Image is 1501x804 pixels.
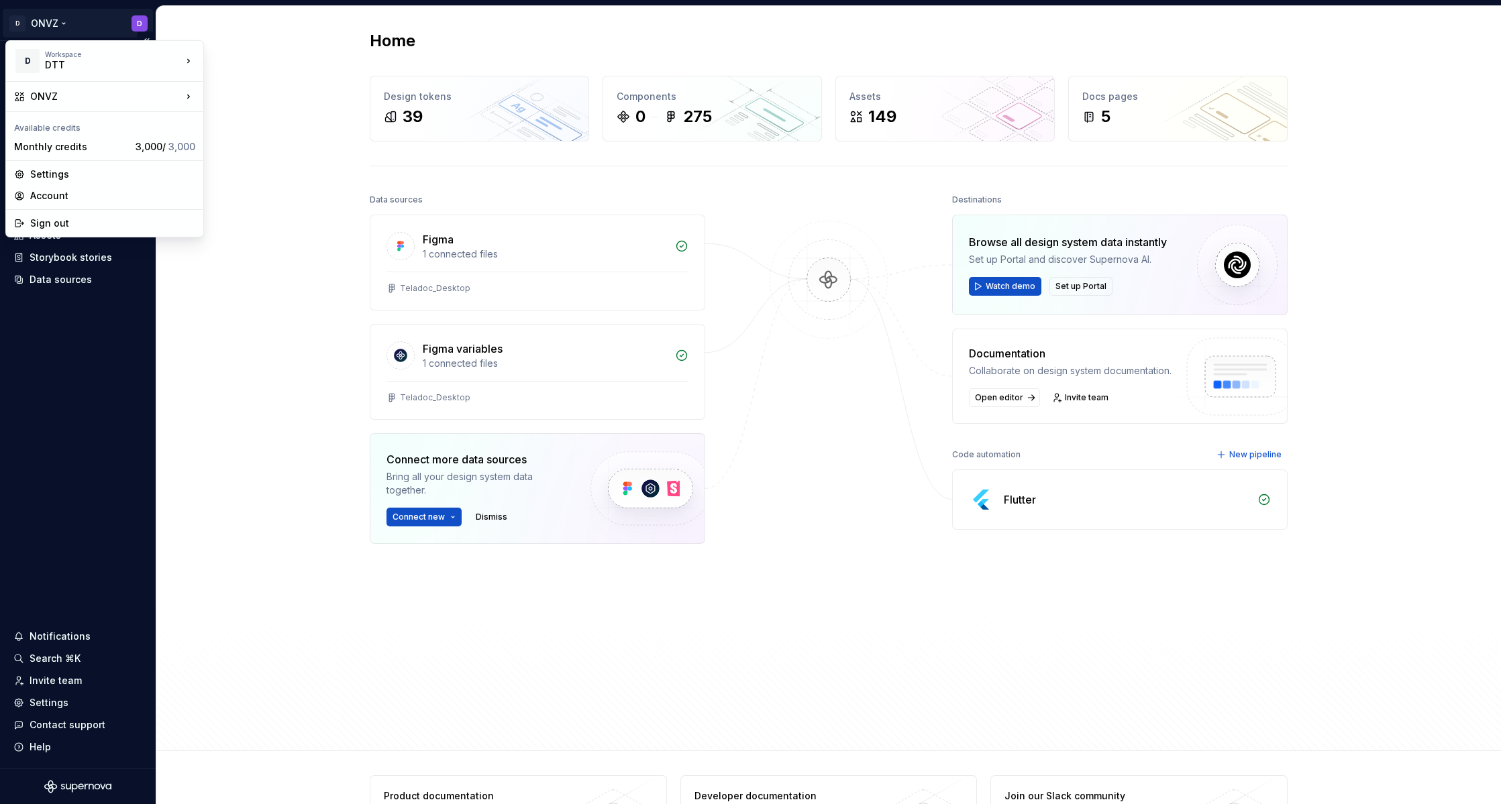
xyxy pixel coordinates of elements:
[30,189,195,203] div: Account
[30,217,195,230] div: Sign out
[45,58,159,72] div: DTT
[45,50,182,58] div: Workspace
[30,168,195,181] div: Settings
[168,141,195,152] span: 3,000
[15,49,40,73] div: D
[30,90,182,103] div: ONVZ
[136,141,195,152] span: 3,000 /
[14,140,130,154] div: Monthly credits
[9,115,201,136] div: Available credits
